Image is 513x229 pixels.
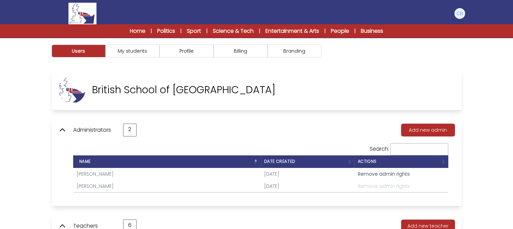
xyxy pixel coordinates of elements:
[73,180,261,192] td: [PERSON_NAME]
[106,45,160,57] button: My students
[261,155,354,168] th: Date created : activate to sort column ascending
[324,28,325,34] span: |
[354,28,355,34] span: |
[92,84,276,96] p: British School of [GEOGRAPHIC_DATA]
[267,45,321,57] button: Branding
[361,27,383,35] a: Business
[354,155,448,168] th: Actions : activate to sort column ascending
[358,183,410,189] span: Remove admin rights
[123,124,137,136] div: 2
[370,145,448,153] label: Search:
[52,45,106,57] button: Users
[48,3,118,24] a: Logo
[331,27,349,35] a: People
[151,28,152,34] span: |
[213,27,254,35] a: Science & Tech
[180,28,181,34] span: |
[157,27,175,35] a: Politics
[390,143,448,155] input: Search:
[358,171,410,177] span: Remove admin rights
[213,45,267,57] button: Billing
[206,28,207,34] span: |
[265,27,319,35] a: Entertainment & Arts
[259,28,260,34] span: |
[261,168,354,180] td: [DATE]
[58,76,85,103] img: ypnBP11YzKns38l9F1GmlzRjrL41Fbi6DKgGmelk.jpg
[130,27,145,35] a: Home
[454,8,465,19] img: Charlotte Bowler
[73,155,261,168] th: Name : activate to sort column descending
[187,27,201,35] a: Sport
[261,180,354,192] td: [DATE]
[160,45,213,57] button: Profile
[73,126,116,134] p: Administrators
[68,3,96,24] img: Logo
[401,124,455,136] button: Add new admin
[77,158,91,164] span: Name
[396,126,455,134] a: Add new admin
[73,168,261,180] td: [PERSON_NAME]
